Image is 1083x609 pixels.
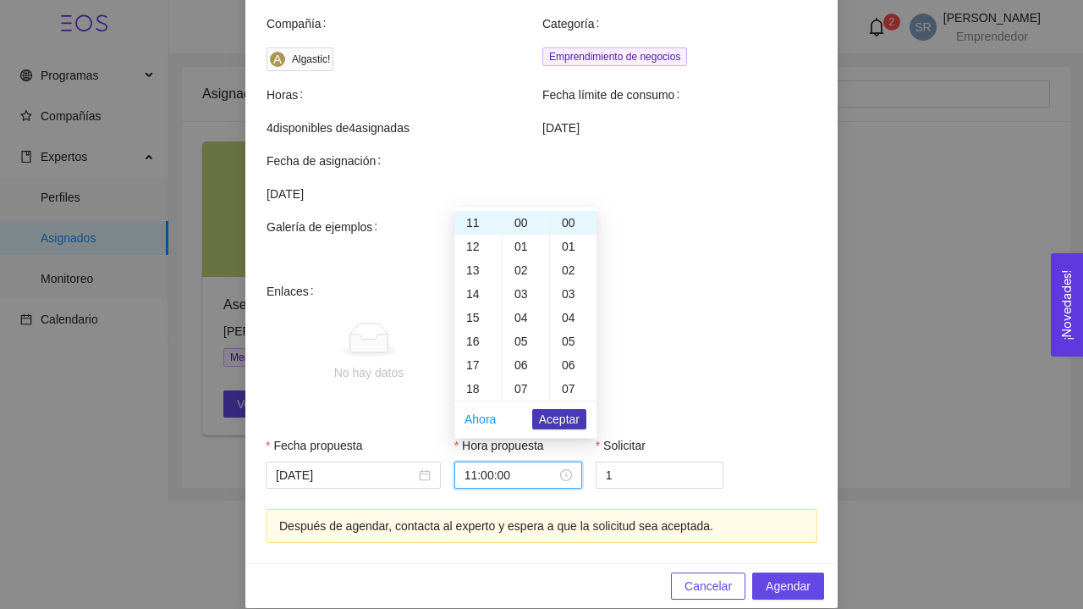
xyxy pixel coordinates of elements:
[1051,253,1083,357] button: Open Feedback Widget
[503,235,549,258] div: 01
[503,211,549,235] div: 00
[550,282,596,306] div: 03
[279,517,804,535] div: Después de agendar, contacta al experto y espera a que la solicitud sea aceptada.
[266,436,363,455] label: Fecha propuesta
[454,258,502,282] div: 13
[539,410,580,429] span: Aceptar
[503,329,549,353] div: 05
[454,211,502,235] div: 11
[542,86,686,104] span: Fecha límite de consumo
[454,235,502,258] div: 12
[550,353,596,377] div: 06
[671,573,745,600] button: Cancelar
[550,377,596,401] div: 07
[550,235,596,258] div: 01
[684,577,732,595] span: Cancelar
[267,152,388,170] span: Fecha de asignación
[542,47,687,66] span: Emprendimiento de negocios
[532,409,586,429] button: Aceptar
[267,282,321,423] span: Enlaces
[503,282,549,306] div: 03
[596,436,646,455] label: Solicitar
[267,86,310,104] span: Horas
[550,306,596,329] div: 04
[334,363,404,382] div: No hay datos
[292,51,330,68] div: Algastic!
[550,211,596,235] div: 00
[454,436,544,455] label: Hora propuesta
[550,258,596,282] div: 02
[267,218,384,236] span: Galería de ejemplos
[454,353,502,377] div: 17
[267,119,541,137] span: 4 disponibles de 4 asignadas
[454,282,502,306] div: 14
[454,377,502,401] div: 18
[752,573,824,600] button: Agendar
[503,377,549,401] div: 07
[267,185,816,203] span: [DATE]
[276,466,415,484] input: Fecha propuesta
[542,119,816,137] span: [DATE]
[465,412,496,426] a: Ahora
[596,462,723,488] input: Solicitar
[550,329,596,353] div: 05
[454,329,502,353] div: 16
[503,258,549,282] div: 02
[503,306,549,329] div: 04
[273,53,282,66] span: A
[503,353,549,377] div: 06
[465,466,557,484] input: Hora propuesta
[766,577,811,595] span: Agendar
[267,14,333,33] span: Compañía
[542,14,606,33] span: Categoría
[454,306,502,329] div: 15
